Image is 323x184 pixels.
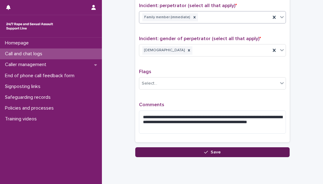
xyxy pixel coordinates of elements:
[142,80,157,87] div: Select...
[139,69,151,74] span: Flags
[2,105,59,111] p: Policies and processes
[5,20,54,32] img: rhQMoQhaT3yELyF149Cw
[211,150,221,154] span: Save
[2,84,45,90] p: Signposting links
[142,13,191,22] div: Family member (immediate)
[2,62,51,68] p: Caller management
[139,3,237,8] span: Incident: perpetrator (select all that apply)
[135,147,290,157] button: Save
[2,51,47,57] p: Call and chat logs
[2,94,56,100] p: Safeguarding records
[139,102,164,107] span: Comments
[142,46,186,55] div: [DEMOGRAPHIC_DATA]
[2,73,79,79] p: End of phone call feedback form
[139,36,261,41] span: Incident: gender of perpetrator (select all that apply)
[2,40,34,46] p: Homepage
[2,116,42,122] p: Training videos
